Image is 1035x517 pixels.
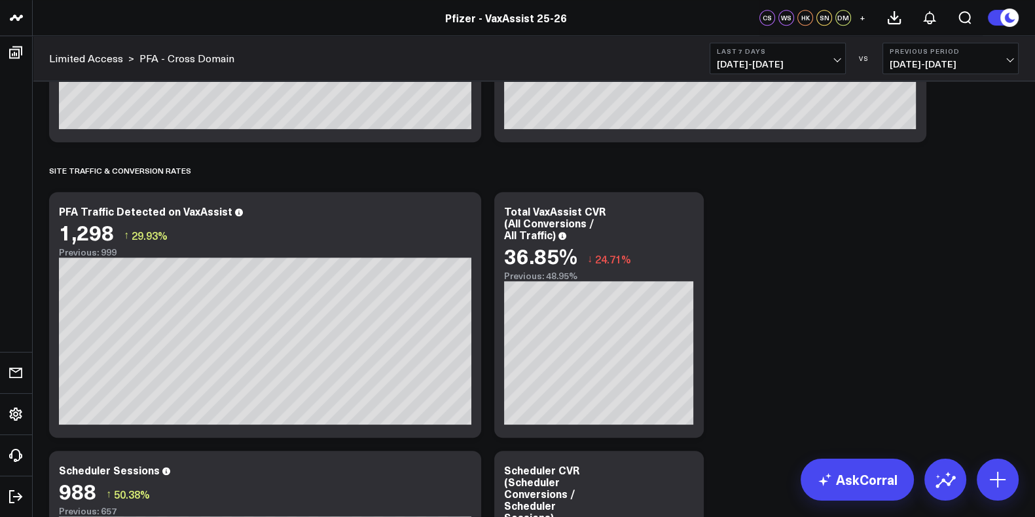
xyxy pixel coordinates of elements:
div: HK [797,10,813,26]
div: WS [778,10,794,26]
div: PFA Traffic Detected on VaxAssist [59,204,232,218]
div: Previous: 657 [59,506,471,516]
b: Last 7 Days [717,47,839,55]
div: Total VaxAssist CVR (All Conversions / All Traffic) [504,204,606,242]
div: SN [816,10,832,26]
div: Previous: 48.95% [504,271,694,281]
button: Previous Period[DATE]-[DATE] [882,43,1019,74]
a: PFA - Cross Domain [139,51,234,66]
span: [DATE] - [DATE] [717,59,839,69]
button: Last 7 Days[DATE]-[DATE] [710,43,846,74]
div: 1,298 [59,220,114,244]
b: Previous Period [890,47,1011,55]
div: Previous: 999 [59,247,471,258]
div: Site Traffic & Conversion Rates [49,155,191,185]
span: ↑ [106,486,111,503]
span: ↑ [124,227,129,244]
div: > [49,51,134,66]
span: [DATE] - [DATE] [890,59,1011,69]
div: 988 [59,479,96,503]
span: 24.71% [595,252,631,266]
div: 36.85% [504,244,577,267]
a: AskCorral [801,459,914,501]
div: DM [835,10,851,26]
a: Limited Access [49,51,123,66]
span: 29.93% [132,228,168,242]
div: Scheduler Sessions [59,463,160,477]
div: CS [759,10,775,26]
a: Pfizer - VaxAssist 25-26 [445,10,567,25]
span: 50.38% [114,487,150,501]
span: ↓ [587,250,592,267]
span: + [860,13,865,22]
button: + [854,10,870,26]
div: VS [852,54,876,62]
